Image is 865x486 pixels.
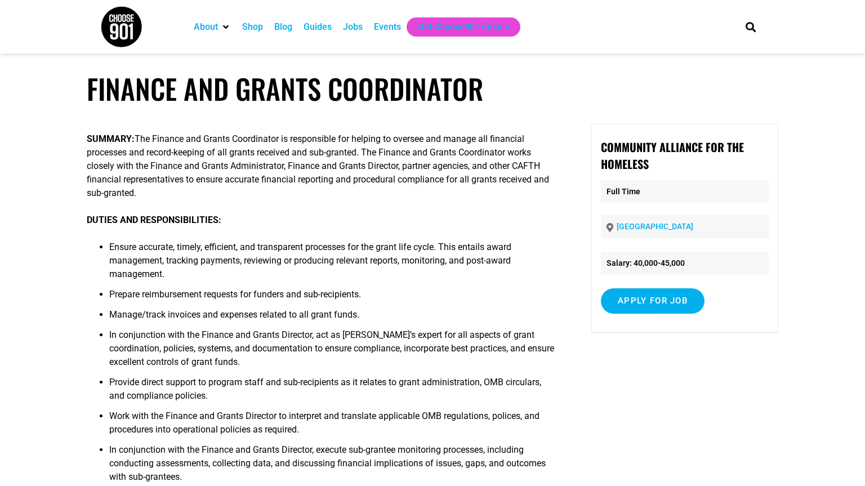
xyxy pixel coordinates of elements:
[109,308,557,328] li: Manage/track invoices and expenses related to all grant funds.
[617,222,693,231] a: [GEOGRAPHIC_DATA]
[109,376,557,409] li: Provide direct support to program staff and sub-recipients as it relates to grant administration,...
[304,20,332,34] a: Guides
[242,20,263,34] a: Shop
[109,328,557,376] li: In conjunction with the Finance and Grants Director, act as [PERSON_NAME]’s expert for all aspect...
[601,288,705,314] input: Apply for job
[188,17,726,37] nav: Main nav
[194,20,218,34] a: About
[109,288,557,308] li: Prepare reimbursement requests for funders and sub-recipients.
[188,17,237,37] div: About
[87,133,135,144] strong: SUMMARY:
[418,20,509,34] a: Get Choose901 Emails
[274,20,292,34] a: Blog
[87,132,557,200] p: The Finance and Grants Coordinator is responsible for helping to oversee and manage all financial...
[601,139,744,172] strong: Community Alliance for the Homeless
[87,215,221,225] strong: DUTIES AND RESPONSIBILITIES:
[601,252,769,275] li: Salary: 40,000-45,000
[742,17,760,36] div: Search
[87,72,779,105] h1: Finance and Grants Coordinator
[601,180,769,203] p: Full Time
[109,409,557,443] li: Work with the Finance and Grants Director to interpret and translate applicable OMB regulations, ...
[109,240,557,288] li: Ensure accurate, timely, efficient, and transparent processes for the grant life cycle. This enta...
[343,20,363,34] a: Jobs
[374,20,401,34] a: Events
